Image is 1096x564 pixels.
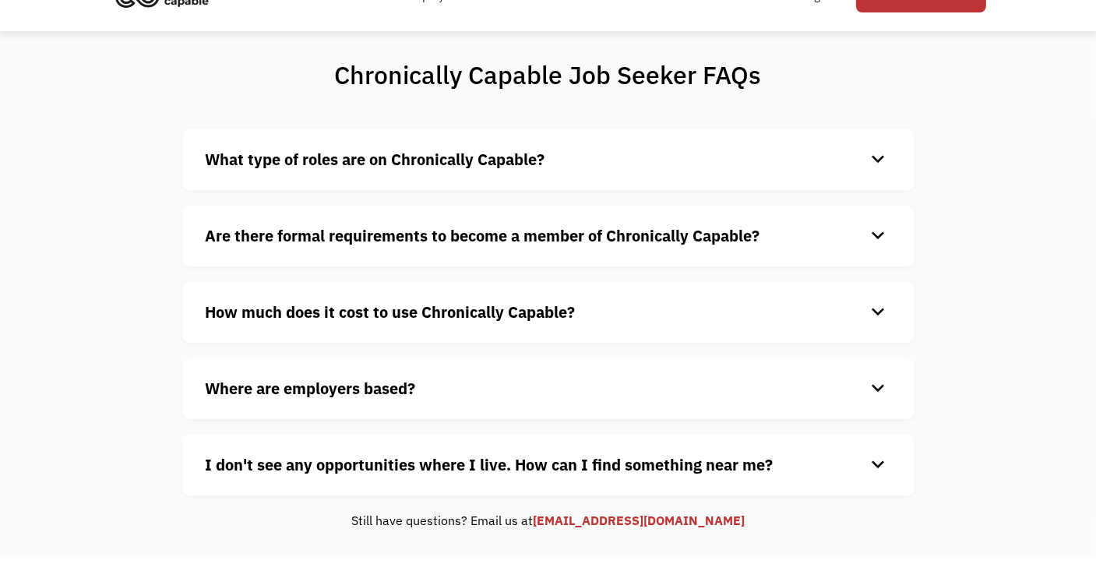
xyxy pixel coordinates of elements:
[866,453,891,477] div: keyboard_arrow_down
[206,378,416,399] strong: Where are employers based?
[866,148,891,171] div: keyboard_arrow_down
[206,149,545,170] strong: What type of roles are on Chronically Capable?
[533,513,745,528] a: [EMAIL_ADDRESS][DOMAIN_NAME]
[273,59,823,90] h1: Chronically Capable Job Seeker FAQs
[866,377,891,400] div: keyboard_arrow_down
[206,301,576,323] strong: How much does it cost to use Chronically Capable?
[866,224,891,248] div: keyboard_arrow_down
[182,511,915,530] div: Still have questions? Email us at
[206,454,774,475] strong: I don't see any opportunities where I live. How can I find something near me?
[866,301,891,324] div: keyboard_arrow_down
[206,225,760,246] strong: Are there formal requirements to become a member of Chronically Capable?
